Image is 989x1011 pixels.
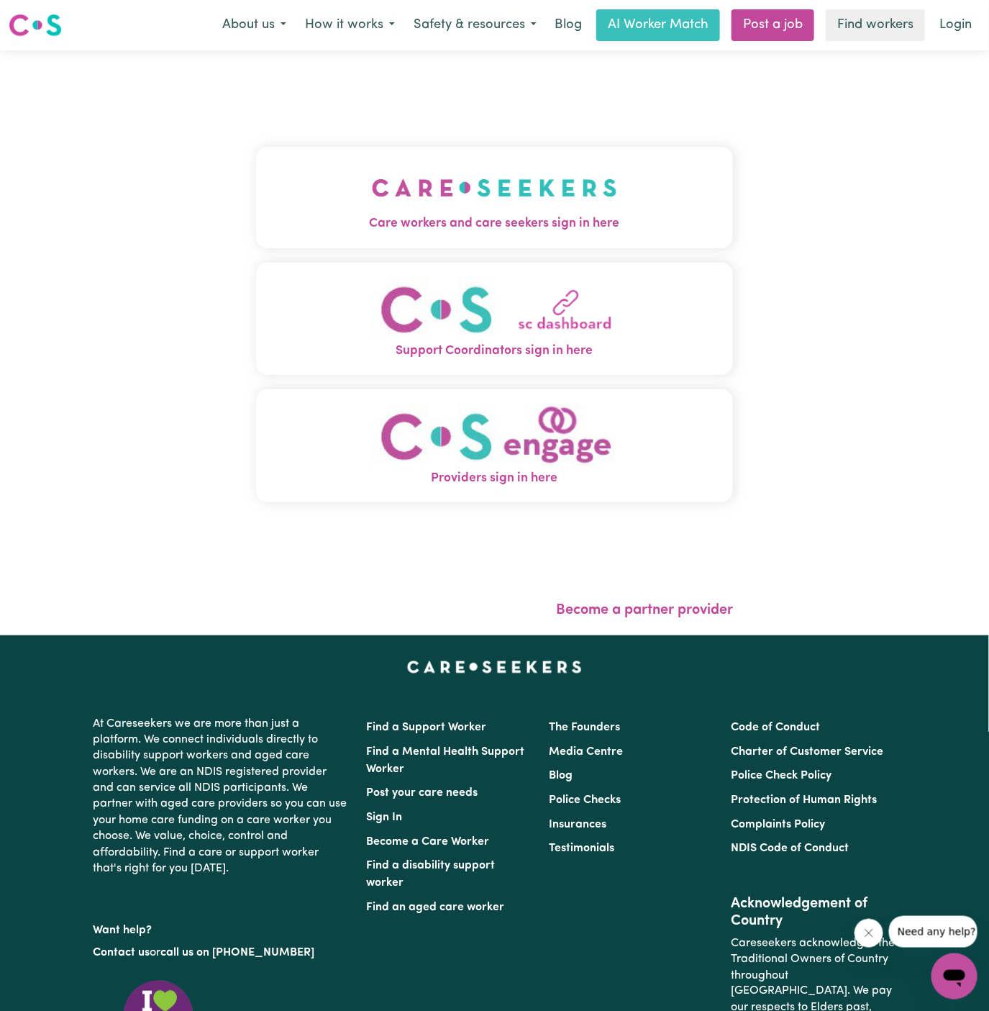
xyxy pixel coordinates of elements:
[367,787,478,799] a: Post your care needs
[94,947,150,958] a: Contact us
[296,10,404,40] button: How it works
[161,947,315,958] a: call us on [PHONE_NUMBER]
[94,939,350,966] p: or
[404,10,546,40] button: Safety & resources
[931,9,980,41] a: Login
[367,812,403,823] a: Sign In
[367,902,505,913] a: Find an aged care worker
[731,794,877,806] a: Protection of Human Rights
[549,770,573,781] a: Blog
[9,9,62,42] a: Careseekers logo
[256,214,734,233] span: Care workers and care seekers sign in here
[94,710,350,883] p: At Careseekers we are more than just a platform. We connect individuals directly to disability su...
[931,953,977,999] iframe: Button to launch messaging window
[213,10,296,40] button: About us
[549,819,606,830] a: Insurances
[826,9,925,41] a: Find workers
[367,860,496,889] a: Find a disability support worker
[731,746,883,758] a: Charter of Customer Service
[549,794,621,806] a: Police Checks
[367,836,490,848] a: Become a Care Worker
[549,843,614,854] a: Testimonials
[256,263,734,376] button: Support Coordinators sign in here
[256,389,734,502] button: Providers sign in here
[731,819,825,830] a: Complaints Policy
[367,722,487,733] a: Find a Support Worker
[94,917,350,938] p: Want help?
[9,12,62,38] img: Careseekers logo
[407,661,582,673] a: Careseekers home page
[889,916,977,948] iframe: Message from company
[549,746,623,758] a: Media Centre
[731,722,820,733] a: Code of Conduct
[596,9,720,41] a: AI Worker Match
[731,895,895,930] h2: Acknowledgement of Country
[732,9,814,41] a: Post a job
[549,722,620,733] a: The Founders
[256,469,734,488] span: Providers sign in here
[256,342,734,361] span: Support Coordinators sign in here
[854,919,883,948] iframe: Close message
[367,746,525,775] a: Find a Mental Health Support Worker
[256,147,734,248] button: Care workers and care seekers sign in here
[546,9,591,41] a: Blog
[556,603,733,617] a: Become a partner provider
[731,843,849,854] a: NDIS Code of Conduct
[731,770,831,781] a: Police Check Policy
